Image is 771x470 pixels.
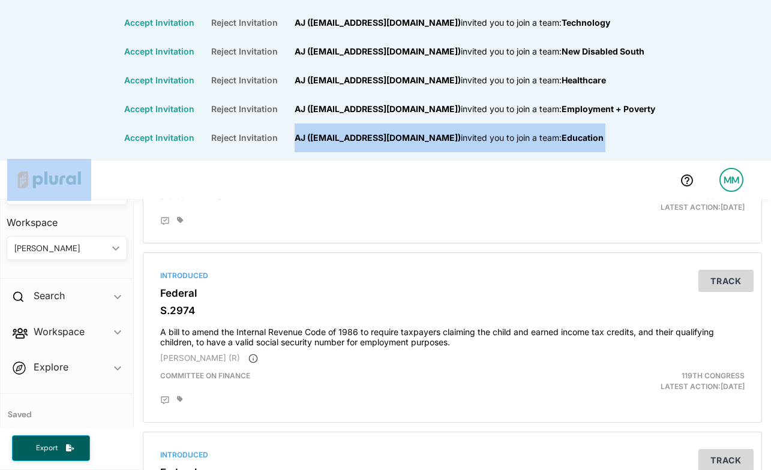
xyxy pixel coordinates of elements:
div: Latest Action: [DATE] [553,191,754,213]
h4: A bill to amend the Internal Revenue Code of 1986 to require taxpayers claiming the child and ear... [160,321,745,348]
span: invited you to join a team: [461,75,562,85]
a: MM [710,163,753,197]
div: MM [719,168,743,192]
span: invited you to join a team: [461,17,562,28]
div: Introduced [160,450,745,460]
h2: Explore [34,360,68,373]
button: Reject Invitation [203,134,286,142]
button: Reject Invitation [203,76,286,85]
button: Accept Invitation [116,134,203,142]
button: Accept Invitation [116,19,203,27]
div: Latest Action: [DATE] [553,370,754,392]
div: AJ ([EMAIL_ADDRESS][DOMAIN_NAME]) New Disabled South [295,37,644,66]
span: [PERSON_NAME] (R) [160,353,240,363]
button: Export [12,435,90,461]
h3: S.2974 [160,305,745,317]
div: Introduced [160,270,745,281]
span: invited you to join a team: [461,104,562,114]
button: Reject Invitation [203,19,286,27]
div: (no committee) [151,191,553,213]
div: Add tags [177,216,183,224]
span: 119th Congress [682,371,745,380]
h3: Workspace [7,205,127,231]
button: Accept Invitation [116,105,203,113]
div: Add Position Statement [160,396,170,405]
div: AJ ([EMAIL_ADDRESS][DOMAIN_NAME]) Technology [295,8,610,37]
iframe: Intercom live chat [730,429,759,458]
span: invited you to join a team: [461,132,562,143]
img: Logo for Plural [7,159,91,201]
h2: Workspace [34,325,85,338]
h3: Federal [160,287,745,299]
button: Reject Invitation [203,105,286,113]
h2: Search [34,289,65,302]
button: Accept Invitation [116,47,203,56]
h4: Saved [1,394,133,423]
div: AJ ([EMAIL_ADDRESS][DOMAIN_NAME]) Healthcare [295,66,606,95]
button: Reject Invitation [203,47,286,56]
div: AJ ([EMAIL_ADDRESS][DOMAIN_NAME]) Employment + Poverty [295,95,655,123]
div: [PERSON_NAME] [14,242,107,255]
button: Track [698,270,754,292]
div: AJ ([EMAIL_ADDRESS][DOMAIN_NAME]) Education [295,123,604,152]
button: Accept Invitation [116,76,203,85]
span: Committee on Finance [160,371,250,380]
div: Add tags [177,396,183,403]
div: Add Position Statement [160,216,170,226]
span: invited you to join a team: [461,46,562,56]
span: Export [28,443,66,453]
